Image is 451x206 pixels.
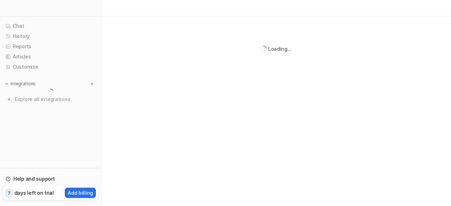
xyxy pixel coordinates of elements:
[3,174,98,184] a: Help and support
[89,81,94,86] img: menu_add.svg
[3,31,98,41] a: History
[68,189,93,196] p: Add billing
[11,81,36,87] p: Integrations
[3,62,98,72] a: Customize
[3,94,98,104] a: Explore all integrations
[3,52,98,62] a: Articles
[3,42,98,51] a: Reports
[14,189,54,196] p: days left on trial
[15,94,95,105] span: Explore all integrations
[268,45,291,52] div: Loading...
[4,81,9,86] img: expand menu
[8,190,11,196] p: 7
[3,80,38,87] button: Integrations
[3,21,98,31] a: Chat
[6,96,13,103] img: explore all integrations
[65,188,96,198] button: Add billing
